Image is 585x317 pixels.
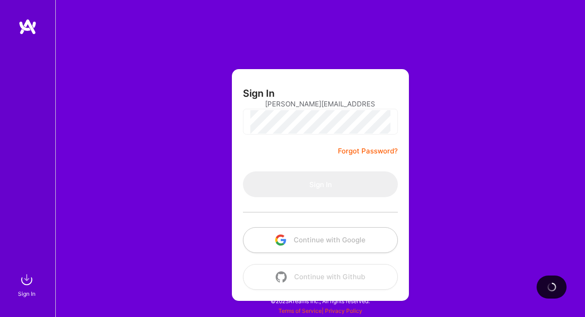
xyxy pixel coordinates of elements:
img: logo [18,18,37,35]
button: Continue with Github [243,264,398,290]
div: © 2025 ATeams Inc., All rights reserved. [55,289,585,312]
img: icon [275,235,286,246]
img: loading [547,282,556,292]
a: Terms of Service [278,307,322,314]
a: sign inSign In [19,270,36,299]
button: Sign In [243,171,398,197]
a: Forgot Password? [338,146,398,157]
a: Privacy Policy [325,307,362,314]
div: Sign In [18,289,35,299]
input: Email... [265,92,376,116]
button: Continue with Google [243,227,398,253]
h3: Sign In [243,88,275,99]
img: sign in [18,270,36,289]
img: icon [276,271,287,282]
span: | [278,307,362,314]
